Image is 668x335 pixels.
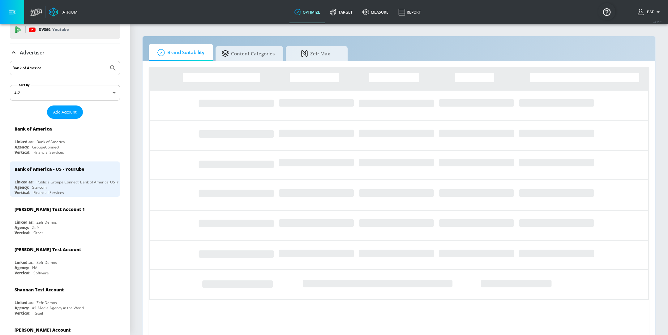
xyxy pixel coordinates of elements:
div: Bank of AmericaLinked as:Bank of AmericaAgency:GroupeConnectVertical:Financial Services [10,121,120,157]
div: [PERSON_NAME] Test AccountLinked as:Zefr DemosAgency:NAVertical:Software [10,242,120,277]
button: Add Account [47,105,83,119]
div: Bank of America [15,126,52,132]
div: A-Z [10,85,120,101]
div: [PERSON_NAME] Test Account [15,247,81,252]
span: Content Categories [222,46,275,61]
span: Add Account [53,109,77,116]
div: Financial Services [33,150,64,155]
div: Atrium [60,9,78,15]
div: Vertical: [15,311,30,316]
div: Vertical: [15,150,30,155]
a: Target [325,1,358,23]
div: Retail [33,311,43,316]
div: Shannan Test AccountLinked as:Zefr DemosAgency:#1 Media Agency in the WorldVertical:Retail [10,282,120,317]
div: Other [33,230,43,235]
div: #1 Media Agency in the World [32,305,84,311]
div: Advertiser [10,44,120,61]
div: [PERSON_NAME] Test Account 1Linked as:Zefr DemosAgency:ZefrVertical:Other [10,202,120,237]
div: Financial Services [33,190,64,195]
div: Linked as: [15,179,33,185]
div: Agency: [15,305,29,311]
label: Sort By [18,83,31,87]
div: Linked as: [15,260,33,265]
a: optimize [289,1,325,23]
div: Zefr Demos [36,300,57,305]
div: Agency: [15,144,29,150]
a: measure [358,1,393,23]
span: login as: bsp_linking@zefr.com [644,10,654,14]
button: Submit Search [106,61,120,75]
div: DV360: Youtube [10,20,120,39]
p: Advertiser [20,49,45,56]
span: v 4.25.2 [653,20,662,24]
p: DV360: [39,26,69,33]
div: Linked as: [15,300,33,305]
div: Agency: [15,185,29,190]
div: Shannan Test Account [15,287,64,293]
div: GroupeConnect [32,144,59,150]
div: Zefr Demos [36,220,57,225]
div: Vertical: [15,230,30,235]
div: [PERSON_NAME] Account [15,327,71,333]
span: Brand Suitability [155,45,204,60]
div: Bank of America [36,139,65,144]
a: Report [393,1,426,23]
div: Starcom [32,185,47,190]
div: Bank of America - US - YouTubeLinked as:Publicis Groupe Connect_Bank of America_US_YouTubeDV360Ag... [10,161,120,197]
div: Linked as: [15,139,33,144]
div: NA [32,265,37,270]
div: Publicis Groupe Connect_Bank of America_US_YouTubeDV360 [36,179,143,185]
button: BSP [638,8,662,16]
span: Zefr Max [292,46,339,61]
div: [PERSON_NAME] Test Account 1 [15,206,85,212]
button: Open Resource Center [598,3,615,20]
div: Bank of America - US - YouTube [15,166,84,172]
div: Agency: [15,225,29,230]
a: Atrium [49,7,78,17]
div: Linked as: [15,220,33,225]
input: Search by name [12,64,106,72]
p: Youtube [52,26,69,33]
div: Agency: [15,265,29,270]
div: Vertical: [15,190,30,195]
div: Zefr [32,225,39,230]
div: Zefr Demos [36,260,57,265]
div: Software [33,270,49,276]
div: Vertical: [15,270,30,276]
